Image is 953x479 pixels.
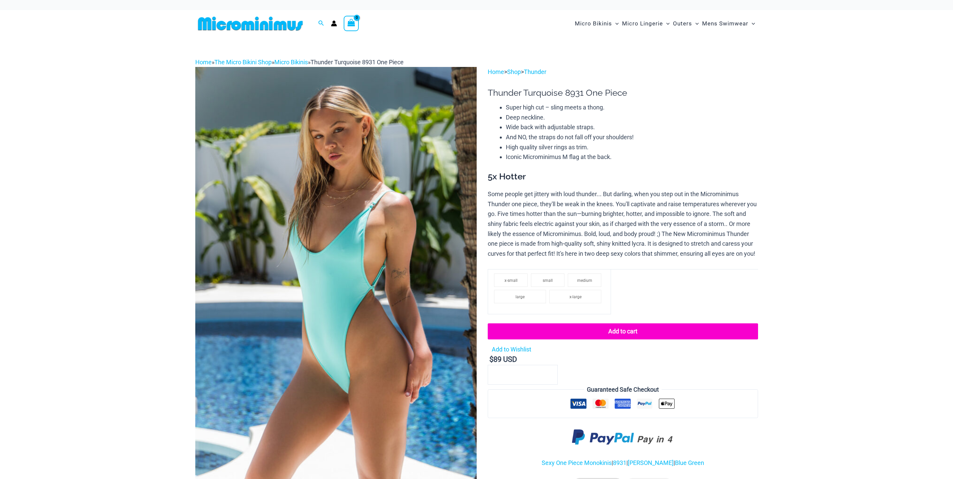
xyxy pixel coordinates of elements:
h3: 5x Hotter [488,171,758,182]
span: x-small [504,278,518,283]
a: Green [688,459,704,466]
p: > > [488,67,758,77]
legend: Guaranteed Safe Checkout [584,385,662,395]
a: View Shopping Cart, empty [344,16,359,31]
span: Thunder Turquoise 8931 One Piece [311,59,404,66]
p: Some people get jittery with loud thunder... But darling, when you step out in the Microminimus T... [488,189,758,259]
a: Shop [507,68,521,75]
nav: Site Navigation [572,12,758,35]
li: small [531,273,564,287]
li: Iconic Microminimus M flag at the back. [506,152,758,162]
span: Micro Lingerie [622,15,663,32]
a: Thunder [524,68,546,75]
span: large [516,295,525,299]
span: Add to Wishlist [492,346,531,353]
li: Super high cut – sling meets a thong. [506,102,758,112]
img: MM SHOP LOGO FLAT [195,16,305,31]
a: The Micro Bikini Shop [214,59,272,66]
li: Deep neckline. [506,112,758,123]
a: [PERSON_NAME] [628,459,674,466]
span: medium [577,278,592,283]
a: Micro Bikinis [274,59,308,66]
h1: Thunder Turquoise 8931 One Piece [488,88,758,98]
li: High quality silver rings as trim. [506,142,758,152]
span: x-large [569,295,582,299]
span: Menu Toggle [748,15,755,32]
span: Menu Toggle [663,15,670,32]
a: Home [195,59,212,66]
a: Micro BikinisMenu ToggleMenu Toggle [573,13,620,34]
p: | | | [488,458,758,468]
a: 8931 [613,459,626,466]
a: OutersMenu ToggleMenu Toggle [671,13,700,34]
li: medium [568,273,601,287]
span: Menu Toggle [692,15,699,32]
span: Micro Bikinis [575,15,612,32]
li: x-small [494,273,528,287]
span: Menu Toggle [612,15,619,32]
span: Mens Swimwear [702,15,748,32]
li: x-large [549,290,601,303]
bdi: 89 USD [489,355,517,364]
span: Outers [673,15,692,32]
span: $ [489,355,493,364]
input: Product quantity [488,365,558,385]
a: Home [488,68,504,75]
span: » » » [195,59,404,66]
a: Micro LingerieMenu ToggleMenu Toggle [620,13,671,34]
a: Add to Wishlist [488,344,531,354]
a: Sexy One Piece Monokinis [542,459,612,466]
a: Account icon link [331,20,337,26]
li: large [494,290,546,303]
span: small [543,278,553,283]
a: Search icon link [318,19,324,28]
a: Mens SwimwearMenu ToggleMenu Toggle [700,13,757,34]
button: Add to cart [488,323,758,339]
li: And NO, the straps do not fall off your shoulders! [506,132,758,142]
li: Wide back with adjustable straps. [506,122,758,132]
a: Blue [675,459,687,466]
